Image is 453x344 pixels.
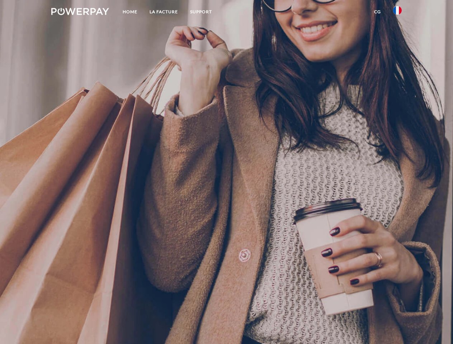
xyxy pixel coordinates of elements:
[51,8,109,15] img: logo-powerpay-white.svg
[117,5,143,18] a: Home
[184,5,218,18] a: Support
[393,6,402,15] img: fr
[143,5,184,18] a: LA FACTURE
[368,5,387,18] a: CG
